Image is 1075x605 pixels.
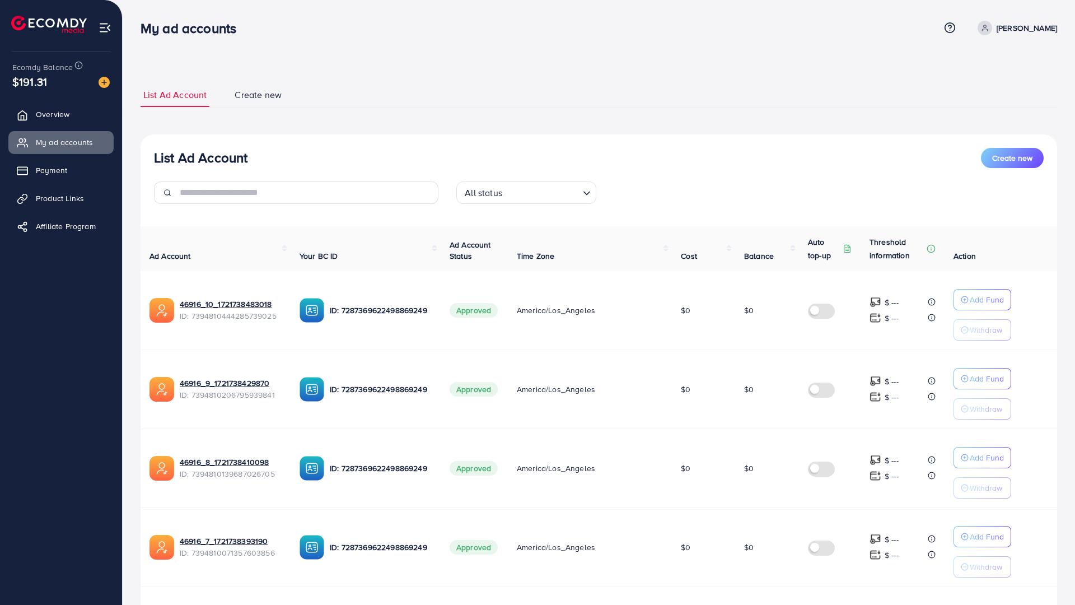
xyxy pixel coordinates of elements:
img: top-up amount [870,454,881,466]
a: Product Links [8,187,114,210]
p: $ --- [885,454,899,467]
a: 46916_8_1721738410098 [180,457,269,468]
span: Approved [450,540,498,555]
button: Withdraw [954,319,1011,341]
span: America/Los_Angeles [517,542,595,553]
img: top-up amount [870,296,881,308]
span: $191.31 [12,73,47,90]
img: ic-ads-acc.e4c84228.svg [149,535,174,560]
img: top-up amount [870,375,881,387]
p: Add Fund [970,372,1004,385]
span: Time Zone [517,250,554,262]
p: Withdraw [970,560,1002,574]
span: Balance [744,250,774,262]
span: Ecomdy Balance [12,62,73,73]
span: Cost [681,250,697,262]
div: <span class='underline'>46916_7_1721738393190</span></br>7394810071357603856 [180,536,282,559]
p: Auto top-up [808,235,840,262]
img: image [99,77,110,88]
img: ic-ba-acc.ded83a64.svg [300,535,324,560]
p: Add Fund [970,451,1004,464]
p: Withdraw [970,323,1002,337]
img: ic-ba-acc.ded83a64.svg [300,456,324,481]
span: $0 [744,542,754,553]
p: Add Fund [970,530,1004,543]
span: $0 [744,463,754,474]
span: Create new [235,89,282,101]
span: My ad accounts [36,137,93,148]
img: top-up amount [870,533,881,545]
a: 46916_7_1721738393190 [180,536,268,547]
img: logo [11,16,87,33]
p: $ --- [885,469,899,483]
a: Overview [8,103,114,125]
a: My ad accounts [8,131,114,153]
span: List Ad Account [143,89,207,101]
p: [PERSON_NAME] [997,21,1057,35]
span: $0 [681,384,690,395]
span: America/Los_Angeles [517,384,595,395]
img: ic-ba-acc.ded83a64.svg [300,298,324,323]
span: Action [954,250,976,262]
span: ID: 7394810444285739025 [180,310,282,322]
span: America/Los_Angeles [517,463,595,474]
span: $0 [681,542,690,553]
span: ID: 7394810206795939841 [180,389,282,401]
span: $0 [681,305,690,316]
img: ic-ba-acc.ded83a64.svg [300,377,324,402]
p: Threshold information [870,235,924,262]
span: Approved [450,303,498,318]
p: Withdraw [970,481,1002,495]
img: top-up amount [870,391,881,403]
a: [PERSON_NAME] [973,21,1057,35]
span: America/Los_Angeles [517,305,595,316]
div: <span class='underline'>46916_8_1721738410098</span></br>7394810139687026705 [180,457,282,480]
a: Affiliate Program [8,215,114,238]
img: top-up amount [870,312,881,324]
img: ic-ads-acc.e4c84228.svg [149,298,174,323]
img: ic-ads-acc.e4c84228.svg [149,377,174,402]
span: $0 [744,305,754,316]
span: Approved [450,382,498,397]
p: ID: 7287369622498869249 [330,541,432,554]
input: Search for option [506,183,578,201]
span: Affiliate Program [36,221,96,232]
button: Create new [981,148,1044,168]
span: ID: 7394810139687026705 [180,468,282,480]
p: $ --- [885,311,899,325]
p: ID: 7287369622498869249 [330,383,432,396]
button: Withdraw [954,556,1011,578]
span: Approved [450,461,498,476]
span: Your BC ID [300,250,338,262]
p: $ --- [885,390,899,404]
p: $ --- [885,533,899,546]
p: $ --- [885,375,899,388]
p: ID: 7287369622498869249 [330,304,432,317]
span: Overview [36,109,69,120]
span: $0 [681,463,690,474]
button: Withdraw [954,398,1011,420]
button: Withdraw [954,477,1011,499]
button: Add Fund [954,526,1011,547]
span: Ad Account Status [450,239,491,262]
iframe: Chat [1027,555,1067,597]
span: Product Links [36,193,84,204]
span: Create new [992,152,1032,164]
div: <span class='underline'>46916_9_1721738429870</span></br>7394810206795939841 [180,378,282,401]
span: Ad Account [149,250,191,262]
p: ID: 7287369622498869249 [330,462,432,475]
a: 46916_9_1721738429870 [180,378,269,389]
p: Add Fund [970,293,1004,306]
button: Add Fund [954,289,1011,310]
a: Payment [8,159,114,182]
h3: My ad accounts [141,20,245,36]
div: <span class='underline'>46916_10_1721738483018</span></br>7394810444285739025 [180,299,282,322]
img: top-up amount [870,470,881,482]
img: top-up amount [870,549,881,561]
p: $ --- [885,296,899,309]
button: Add Fund [954,447,1011,468]
h3: List Ad Account [154,150,247,166]
span: ID: 7394810071357603856 [180,547,282,559]
p: $ --- [885,548,899,562]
